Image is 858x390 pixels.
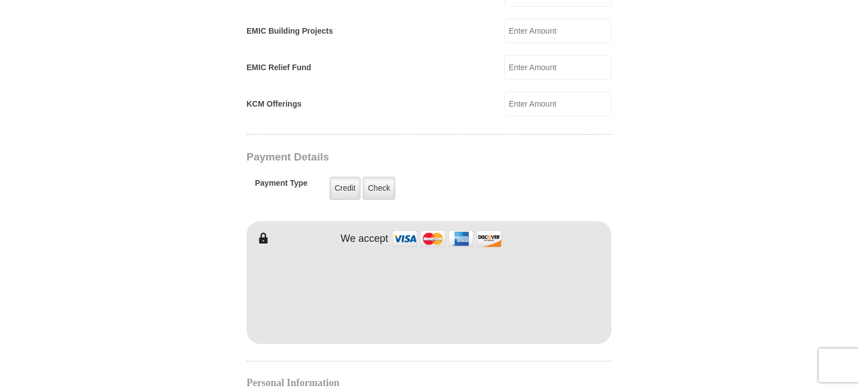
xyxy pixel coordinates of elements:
[255,178,308,194] h5: Payment Type
[363,177,395,200] label: Check
[391,227,503,251] img: credit cards accepted
[341,233,389,245] h4: We accept
[330,177,360,200] label: Credit
[504,55,611,80] input: Enter Amount
[247,25,333,37] label: EMIC Building Projects
[247,98,302,110] label: KCM Offerings
[247,62,311,74] label: EMIC Relief Fund
[247,151,533,164] h3: Payment Details
[504,91,611,116] input: Enter Amount
[247,378,611,387] h4: Personal Information
[504,19,611,43] input: Enter Amount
